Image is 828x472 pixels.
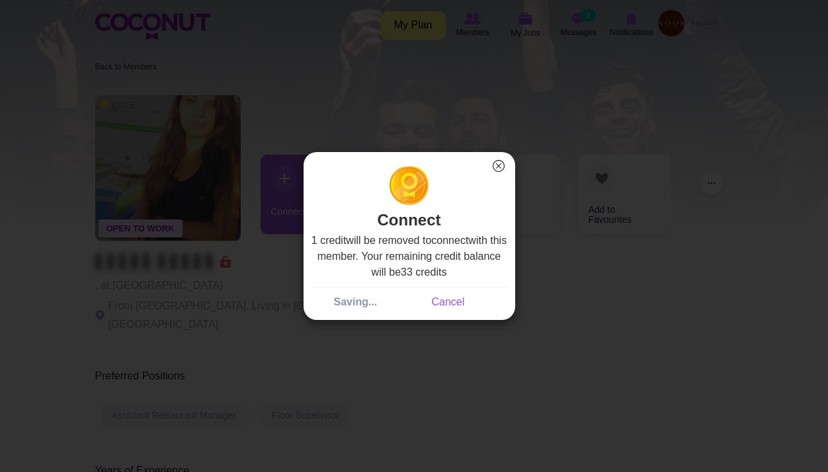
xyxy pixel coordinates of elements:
[490,157,507,175] button: Close
[431,296,464,307] a: Cancel
[310,233,509,310] div: will be removed to with this member. Your remaining credit balance will be
[311,235,346,246] b: 1 credit
[401,266,446,278] b: 33 credits
[334,294,378,310] p: Saving...
[310,165,509,232] h2: Connect
[431,235,468,246] b: connect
